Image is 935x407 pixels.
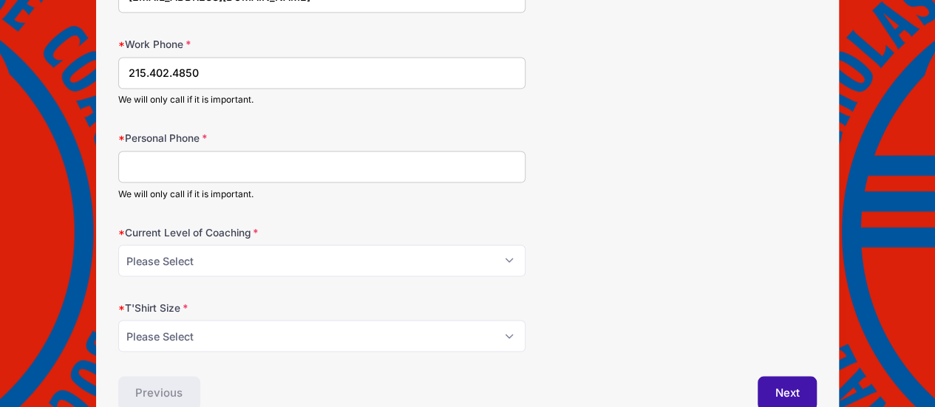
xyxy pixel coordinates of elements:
[118,187,526,200] div: We will only call if it is important.
[118,300,351,315] label: T'Shirt Size
[118,225,351,239] label: Current Level of Coaching
[118,93,526,106] div: We will only call if it is important.
[118,131,351,146] label: Personal Phone
[118,37,351,52] label: Work Phone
